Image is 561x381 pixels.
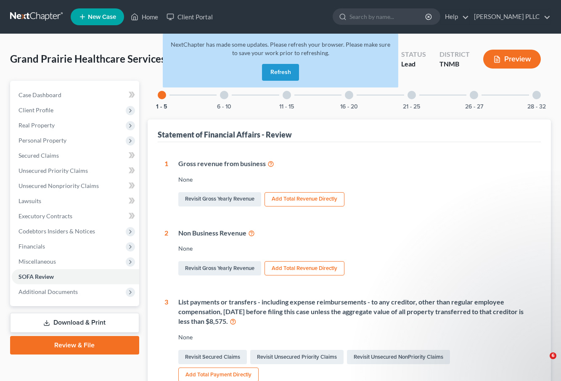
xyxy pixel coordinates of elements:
div: 1 [164,159,168,208]
span: Personal Property [19,137,66,144]
button: 28 - 32 [527,104,546,110]
button: Add Total Revenue Directly [265,261,344,275]
button: 16 - 20 [340,104,358,110]
a: Secured Claims [12,148,139,163]
span: Lawsuits [19,197,41,204]
span: Unsecured Nonpriority Claims [19,182,99,189]
div: None [178,333,535,341]
span: Case Dashboard [19,91,61,98]
button: 1 - 5 [156,104,167,110]
a: [PERSON_NAME] PLLC [470,9,550,24]
span: New Case [88,14,116,20]
span: Real Property [19,122,55,129]
div: None [178,244,535,253]
span: Client Profile [19,106,53,114]
div: List payments or transfers - including expense reimbursements - to any creditor, other than regul... [178,297,535,326]
a: Revisit Gross Yearly Revenue [178,261,261,275]
div: Statement of Financial Affairs - Review [158,130,292,140]
input: Search by name... [349,9,426,24]
a: Unsecured Nonpriority Claims [12,178,139,193]
div: Gross revenue from business [178,159,535,169]
span: Unsecured Priority Claims [19,167,88,174]
a: Review & File [10,336,139,355]
div: District [439,50,470,59]
div: None [178,175,535,184]
div: Status [401,50,426,59]
span: Codebtors Insiders & Notices [19,228,95,235]
div: 2 [164,228,168,278]
a: Home [127,9,162,24]
span: Grand Prairie Healthcare Services, PC [10,53,183,65]
div: Lead [401,59,426,69]
button: 21 - 25 [403,104,420,110]
a: Download & Print [10,313,139,333]
span: Financials [19,243,45,250]
span: Executory Contracts [19,212,72,220]
button: Preview [483,50,541,69]
span: NextChapter has made some updates. Please refresh your browser. Please make sure to save your wor... [171,41,390,56]
span: Miscellaneous [19,258,56,265]
button: Add Total Revenue Directly [265,192,344,206]
button: 11 - 15 [279,104,294,110]
span: Additional Documents [19,288,78,295]
a: Revisit Unsecured Priority Claims [250,350,344,364]
iframe: Intercom live chat [532,352,553,373]
a: Executory Contracts [12,209,139,224]
span: SOFA Review [19,273,54,280]
a: Unsecured Priority Claims [12,163,139,178]
span: Secured Claims [19,152,59,159]
div: Non Business Revenue [178,228,535,238]
a: Help [441,9,469,24]
div: TNMB [439,59,470,69]
a: SOFA Review [12,269,139,284]
a: Revisit Gross Yearly Revenue [178,192,261,206]
a: Lawsuits [12,193,139,209]
a: Revisit Unsecured NonPriority Claims [347,350,450,364]
a: Revisit Secured Claims [178,350,247,364]
a: Case Dashboard [12,87,139,103]
span: 6 [550,352,556,359]
button: 6 - 10 [217,104,231,110]
button: Refresh [262,64,299,81]
button: 26 - 27 [465,104,483,110]
a: Client Portal [162,9,217,24]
